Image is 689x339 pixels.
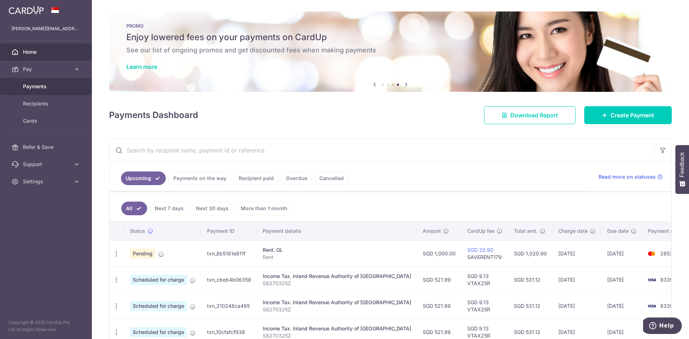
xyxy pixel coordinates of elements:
[201,267,257,293] td: txn_cbeb4b06358
[484,106,576,124] a: Download Report
[263,306,411,313] p: S8270325Z
[558,227,588,235] span: Charge date
[201,222,257,240] th: Payment ID
[461,267,508,293] td: SGD 9.13 VTAX25R
[315,171,348,185] a: Cancelled
[461,240,508,267] td: SAVERENT179
[601,293,642,319] td: [DATE]
[508,293,553,319] td: SGD 531.12
[130,227,145,235] span: Status
[169,171,231,185] a: Payments on the way
[467,247,493,253] a: SGD 20.90
[130,301,187,311] span: Scheduled for charge
[553,267,601,293] td: [DATE]
[514,227,538,235] span: Total amt.
[9,6,44,14] img: CardUp
[599,173,656,180] span: Read more on statuses
[423,227,441,235] span: Amount
[236,202,292,215] a: More than 1 month
[508,240,553,267] td: SGD 1,020.90
[467,227,495,235] span: CardUp fee
[263,254,411,261] p: Rent
[417,293,461,319] td: SGD 521.99
[679,152,685,177] span: Feedback
[126,23,655,29] p: PROMO
[121,171,166,185] a: Upcoming
[126,32,655,43] h5: Enjoy lowered fees on your payments on CardUp
[121,202,147,215] a: All
[510,111,558,119] span: Download Report
[201,293,257,319] td: txn_310248ca495
[461,293,508,319] td: SGD 9.13 VTAX25R
[23,66,70,73] span: Pay
[263,325,411,332] div: Income Tax. Inland Revenue Authority of [GEOGRAPHIC_DATA]
[584,106,672,124] a: Create Payment
[23,100,70,107] span: Recipients
[263,280,411,287] p: S8270325Z
[601,267,642,293] td: [DATE]
[11,25,80,32] p: [PERSON_NAME][EMAIL_ADDRESS][DOMAIN_NAME]
[263,299,411,306] div: Income Tax. Inland Revenue Authority of [GEOGRAPHIC_DATA]
[553,293,601,319] td: [DATE]
[234,171,278,185] a: Recipient paid
[675,145,689,194] button: Feedback - Show survey
[201,240,257,267] td: txn_8b5181e811f
[553,240,601,267] td: [DATE]
[263,273,411,280] div: Income Tax. Inland Revenue Authority of [GEOGRAPHIC_DATA]
[660,303,673,309] span: 8339
[130,327,187,337] span: Scheduled for charge
[23,143,70,151] span: Refer & Save
[126,46,655,55] h6: See our list of ongoing promos and get discounted fees when making payments
[23,48,70,56] span: Home
[281,171,312,185] a: Overdue
[191,202,233,215] a: Next 30 days
[126,63,157,70] a: Learn more
[109,139,654,162] input: Search by recipient name, payment id or reference
[257,222,417,240] th: Payment details
[263,246,411,254] div: Rent. GL
[645,302,659,310] img: Bank Card
[150,202,188,215] a: Next 7 days
[645,276,659,284] img: Bank Card
[23,178,70,185] span: Settings
[109,11,672,92] img: Latest Promos banner
[417,267,461,293] td: SGD 521.99
[660,277,673,283] span: 8339
[130,275,187,285] span: Scheduled for charge
[610,111,654,119] span: Create Payment
[508,267,553,293] td: SGD 531.12
[417,240,461,267] td: SGD 1,000.00
[607,227,629,235] span: Due date
[109,109,198,122] h4: Payments Dashboard
[643,317,682,335] iframe: Opens a widget where you can find more information
[130,249,155,259] span: Pending
[23,117,70,124] span: Cards
[645,249,659,258] img: Bank Card
[23,83,70,90] span: Payments
[599,173,663,180] a: Read more on statuses
[23,161,70,168] span: Support
[601,240,642,267] td: [DATE]
[660,250,673,256] span: 2853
